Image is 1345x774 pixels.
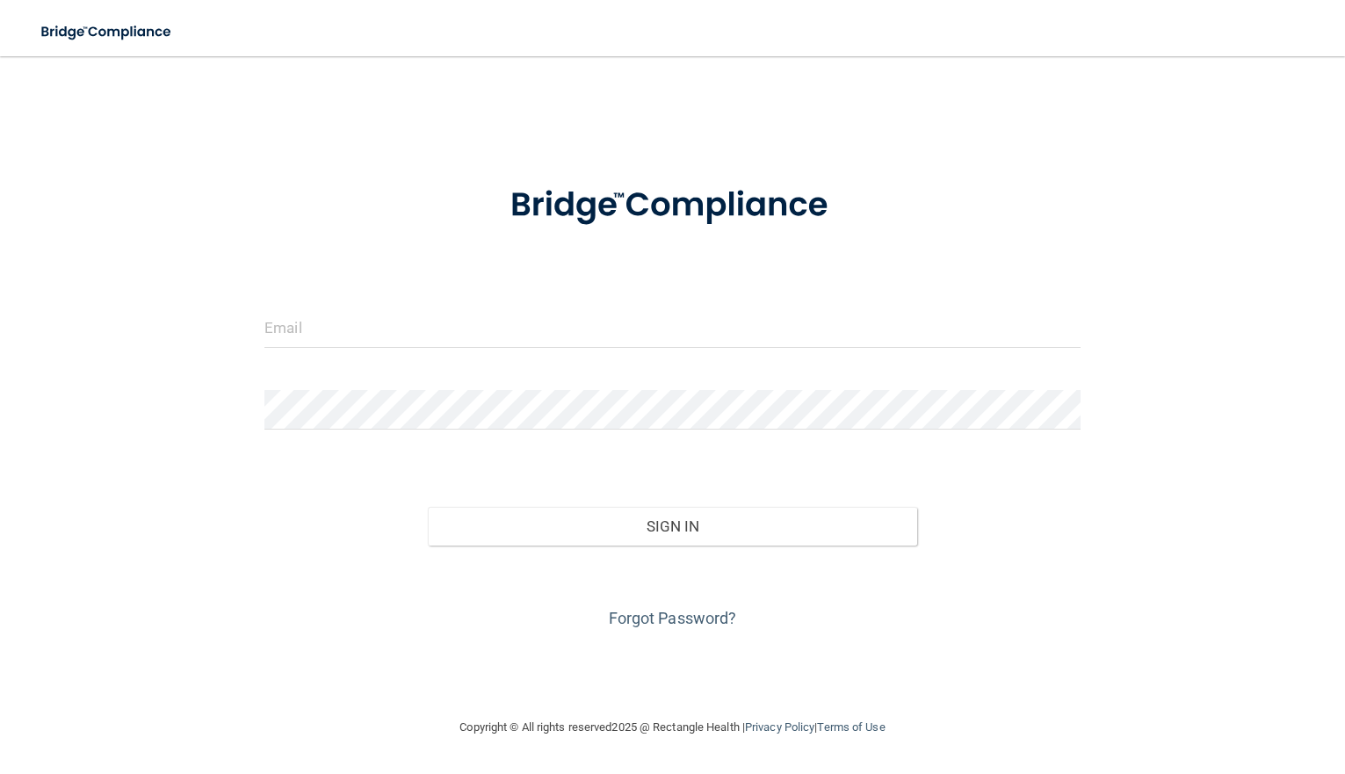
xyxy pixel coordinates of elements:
[428,507,917,546] button: Sign In
[609,609,737,627] a: Forgot Password?
[475,162,870,250] img: bridge_compliance_login_screen.278c3ca4.svg
[264,308,1081,348] input: Email
[745,720,814,734] a: Privacy Policy
[352,699,994,756] div: Copyright © All rights reserved 2025 @ Rectangle Health | |
[817,720,885,734] a: Terms of Use
[26,14,188,50] img: bridge_compliance_login_screen.278c3ca4.svg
